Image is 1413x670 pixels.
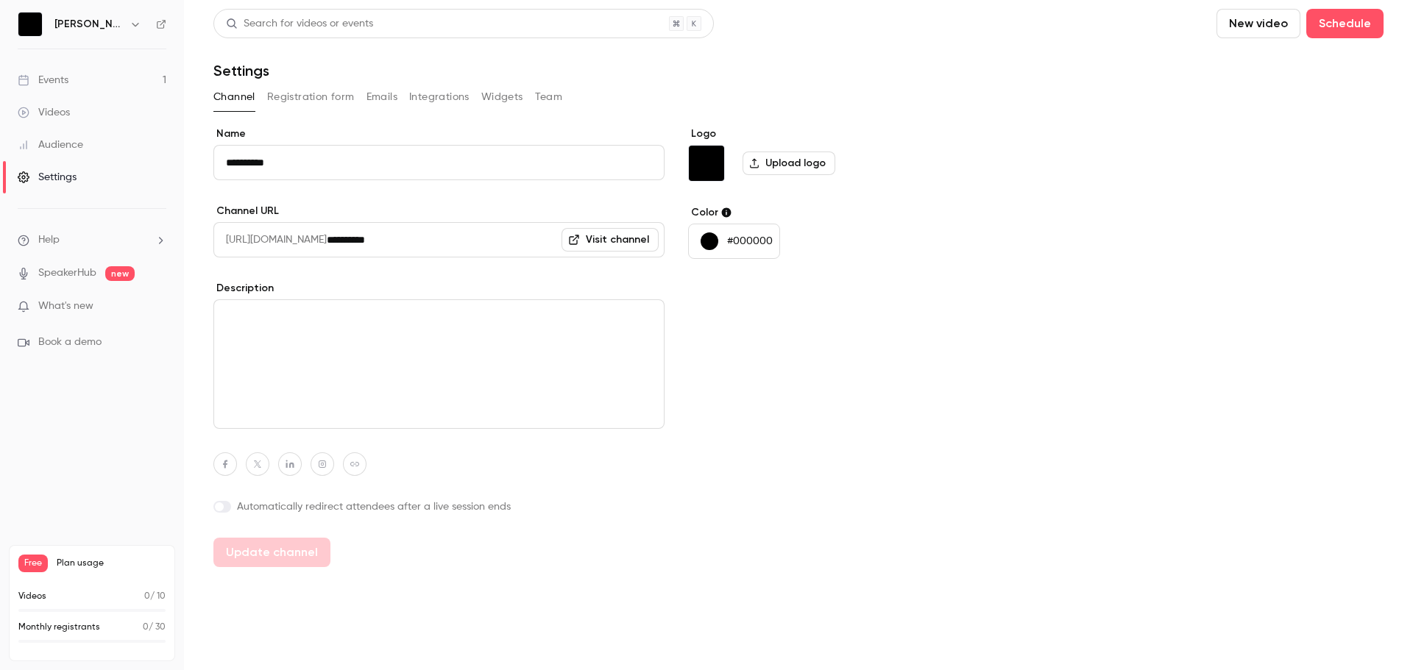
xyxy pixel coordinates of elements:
span: What's new [38,299,93,314]
p: / 10 [144,590,166,603]
section: Logo [688,126,914,182]
label: Automatically redirect attendees after a live session ends [213,499,665,514]
label: Upload logo [743,152,835,175]
p: #000000 [727,234,773,249]
button: Emails [366,85,397,109]
p: Videos [18,590,46,603]
iframe: Noticeable Trigger [149,300,166,313]
button: Channel [213,85,255,109]
button: New video [1217,9,1300,38]
p: / 30 [143,621,166,634]
div: Videos [18,105,70,120]
span: new [105,266,135,281]
span: Plan usage [57,557,166,569]
h1: Settings [213,62,269,79]
button: Registration form [267,85,355,109]
button: #000000 [688,224,780,259]
p: Monthly registrants [18,621,100,634]
button: Integrations [409,85,470,109]
img: Hay-kilner [689,146,724,181]
span: Free [18,555,48,572]
button: Widgets [481,85,523,109]
label: Channel URL [213,204,665,218]
label: Logo [688,126,914,141]
label: Color [688,205,914,220]
label: Description [213,281,665,296]
span: Book a demo [38,335,102,350]
button: Team [535,85,563,109]
span: Help [38,232,60,248]
li: help-dropdown-opener [18,232,166,248]
a: Visit channel [562,228,659,252]
div: Events [18,73,68,88]
div: Settings [18,170,77,185]
span: 0 [144,592,150,601]
a: SpeakerHub [38,265,96,281]
span: [URL][DOMAIN_NAME] [213,222,327,257]
span: 0 [143,623,149,632]
label: Name [213,126,665,141]
img: Hay-kilner [18,13,42,36]
div: Audience [18,138,83,152]
div: Search for videos or events [226,16,373,32]
h6: [PERSON_NAME] [54,17,124,32]
button: Schedule [1306,9,1384,38]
